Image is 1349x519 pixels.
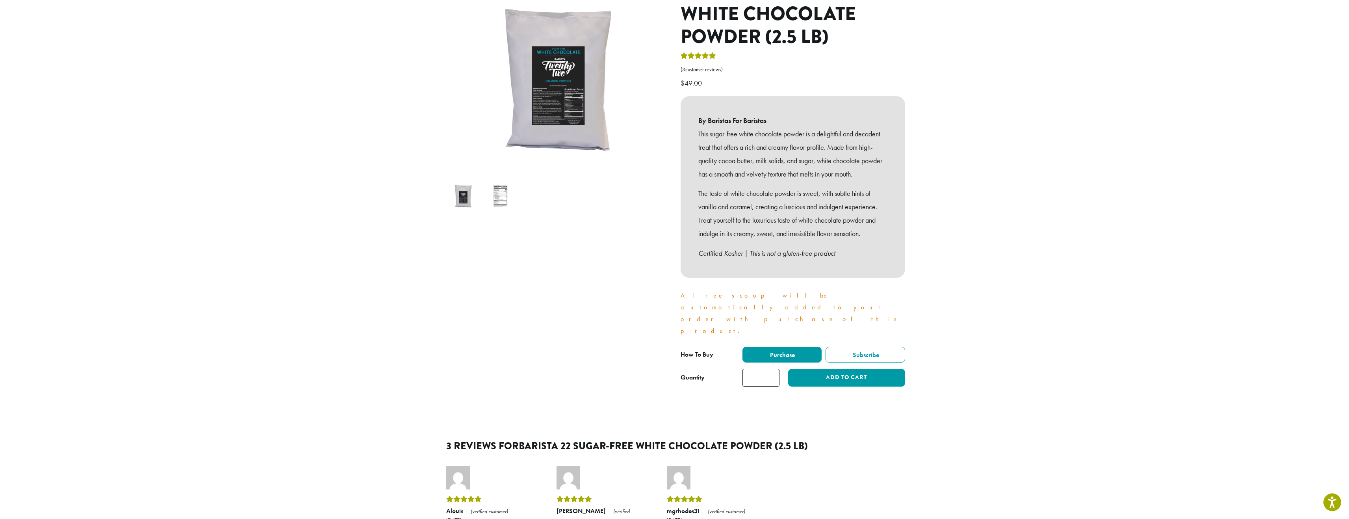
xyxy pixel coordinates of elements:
[788,369,905,387] button: Add to cart
[681,51,716,63] div: Rated 5.00 out of 5
[519,439,808,453] span: Barista 22 Sugar-Free White Chocolate Powder (2.5 lb)
[446,507,463,515] strong: Alouis
[681,373,705,382] div: Quantity
[667,493,757,505] div: Rated 5 out of 5
[769,351,795,359] span: Purchase
[681,350,713,359] span: How To Buy
[681,291,902,335] a: A free scoop will be automatically added to your order with purchase of this product.
[682,66,685,73] span: 3
[557,507,606,515] strong: [PERSON_NAME]
[681,78,704,87] bdi: 49.00
[446,493,537,505] div: Rated 5 out of 5
[698,127,887,180] p: This sugar-free white chocolate powder is a delightful and decadent treat that offers a rich and ...
[742,369,779,387] input: Product quantity
[667,507,700,515] strong: mgrhodes31
[698,249,835,258] em: Certified Kosher | This is not a gluten-free product
[698,114,887,127] b: By Baristas For Baristas
[446,440,903,452] h2: 3 reviews for
[681,66,905,74] a: (3customer reviews)
[852,351,879,359] span: Subscribe
[485,180,516,212] img: Barista 22 Sugar-Free White Chocolate Powder (2.5 lb) - Image 2
[447,180,479,212] img: Barista 22 Sugar Free White Chocolate Powder
[698,187,887,240] p: The taste of white chocolate powder is sweet, with subtle hints of vanilla and caramel, creating ...
[557,493,647,505] div: Rated 5 out of 5
[681,78,685,87] span: $
[471,508,508,515] em: (verified customer)
[708,508,745,515] em: (verified customer)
